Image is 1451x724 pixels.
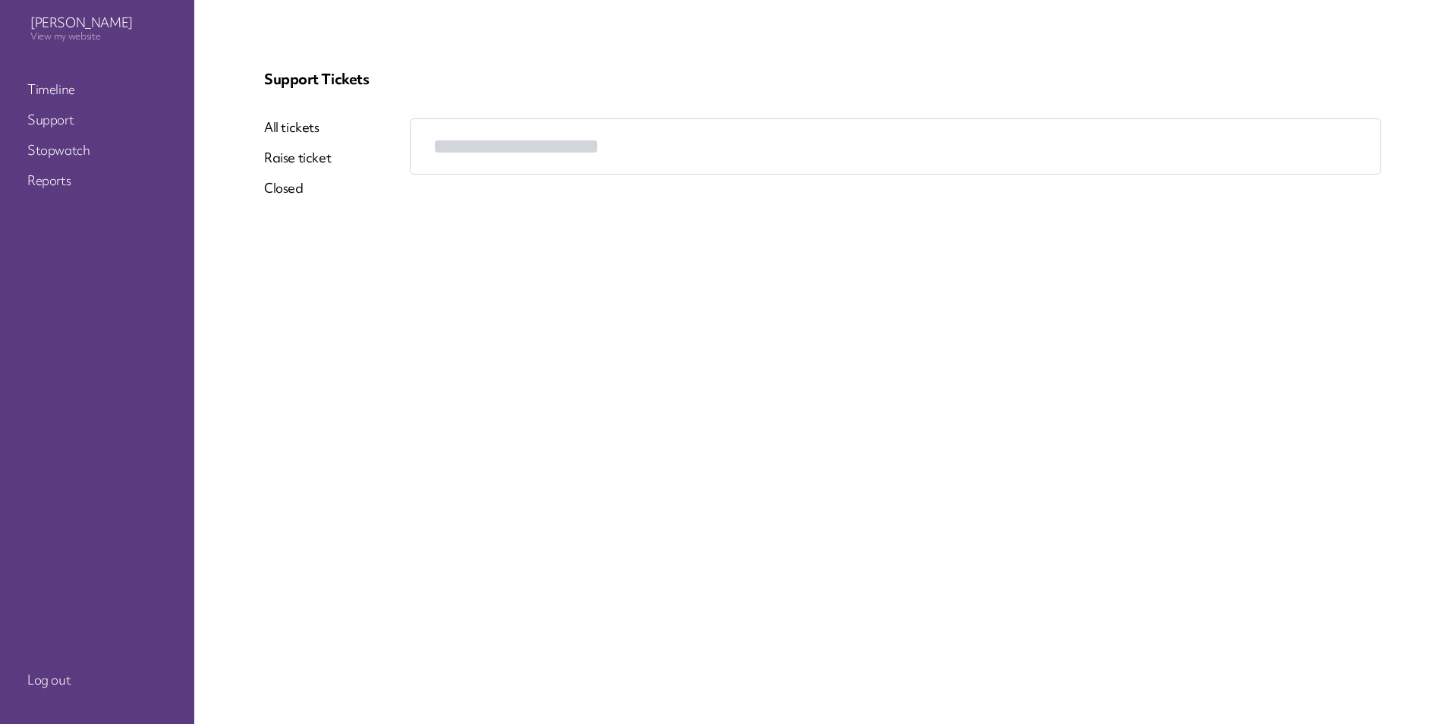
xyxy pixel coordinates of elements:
[21,76,173,103] a: Timeline
[21,167,173,194] a: Reports
[264,118,331,137] a: All tickets
[21,137,173,164] a: Stopwatch
[21,106,173,134] a: Support
[21,666,173,694] a: Log out
[30,15,133,30] p: [PERSON_NAME]
[30,30,101,42] a: View my website
[264,149,331,167] a: Raise ticket
[264,70,1381,88] p: Support Tickets
[264,179,331,197] a: Closed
